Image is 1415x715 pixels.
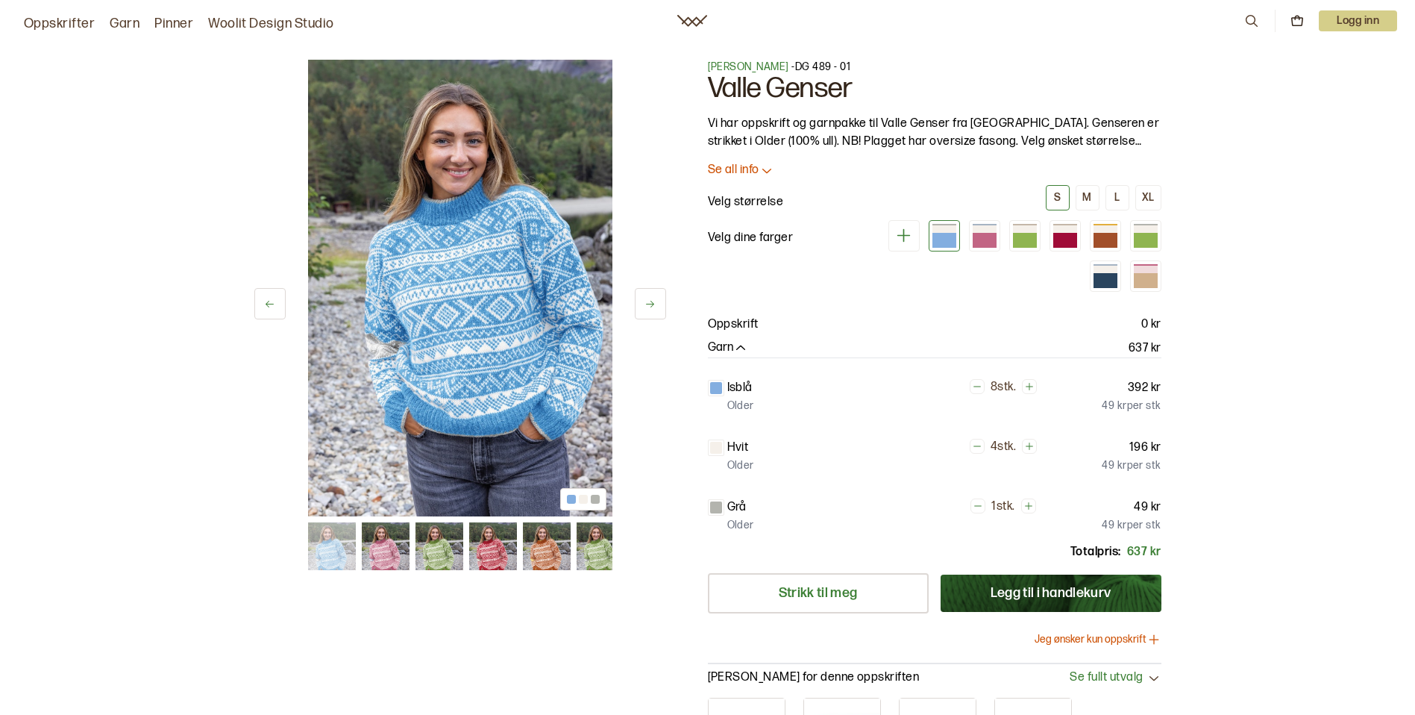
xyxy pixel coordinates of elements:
[1134,499,1161,516] p: 49 kr
[727,439,749,457] p: Hvit
[708,75,1161,103] h1: Valle Genser
[24,13,95,34] a: Oppskrifter
[1035,632,1161,647] button: Jeg ønsker kun oppskrift
[1076,185,1099,210] button: M
[1054,191,1061,204] div: S
[1128,379,1161,397] p: 392 kr
[708,163,759,178] p: Se all info
[1009,220,1041,252] div: Grønn/beige
[708,229,794,247] p: Velg dine farger
[969,220,1000,252] div: Rosa
[1102,518,1161,533] p: 49 kr per stk
[1142,191,1155,204] div: XL
[208,13,334,34] a: Woolit Design Studio
[1130,220,1161,252] div: Variant 7
[929,220,960,252] div: Isblå
[1046,185,1070,210] button: S
[1090,220,1121,252] div: Safran
[708,340,748,356] button: Garn
[708,573,929,613] a: Strikk til meg
[110,13,139,34] a: Garn
[708,193,784,211] p: Velg størrelse
[708,670,920,686] p: [PERSON_NAME] for denne oppskriften
[727,518,754,533] p: Older
[1050,220,1081,252] div: Rød
[708,115,1161,151] p: Vi har oppskrift og garnpakke til Valle Genser fra [GEOGRAPHIC_DATA]. Genseren er strikket i Olde...
[1070,670,1143,686] span: Se fullt utvalg
[154,13,193,34] a: Pinner
[308,60,612,516] img: Bilde av oppskrift
[1141,316,1161,334] p: 0 kr
[1129,439,1161,457] p: 196 kr
[727,499,747,516] p: Grå
[708,163,1161,178] button: Se all info
[727,399,754,413] p: Older
[1102,458,1161,473] p: 49 kr per stk
[1105,185,1129,210] button: L
[1129,340,1161,357] p: 637 kr
[1114,191,1120,204] div: L
[1319,10,1397,31] button: User dropdown
[708,60,789,73] a: [PERSON_NAME]
[991,440,1016,455] p: 4 stk.
[1127,543,1161,561] p: 637 kr
[1102,399,1161,413] p: 49 kr per stk
[708,60,1161,75] p: - DG 489 - 01
[727,458,754,473] p: Older
[1319,10,1397,31] p: Logg inn
[991,499,1014,515] p: 1 stk.
[991,380,1016,396] p: 8 stk.
[1070,543,1121,561] p: Totalpris:
[1135,185,1161,210] button: XL
[1082,191,1091,204] div: M
[941,575,1161,612] button: Legg til i handlekurv
[677,15,707,27] a: Woolit
[1130,260,1161,292] div: Beige og rosa
[708,316,759,334] p: Oppskrift
[1090,260,1121,292] div: Blå
[708,670,1161,686] button: [PERSON_NAME] for denne oppskriftenSe fullt utvalg
[727,379,753,397] p: Isblå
